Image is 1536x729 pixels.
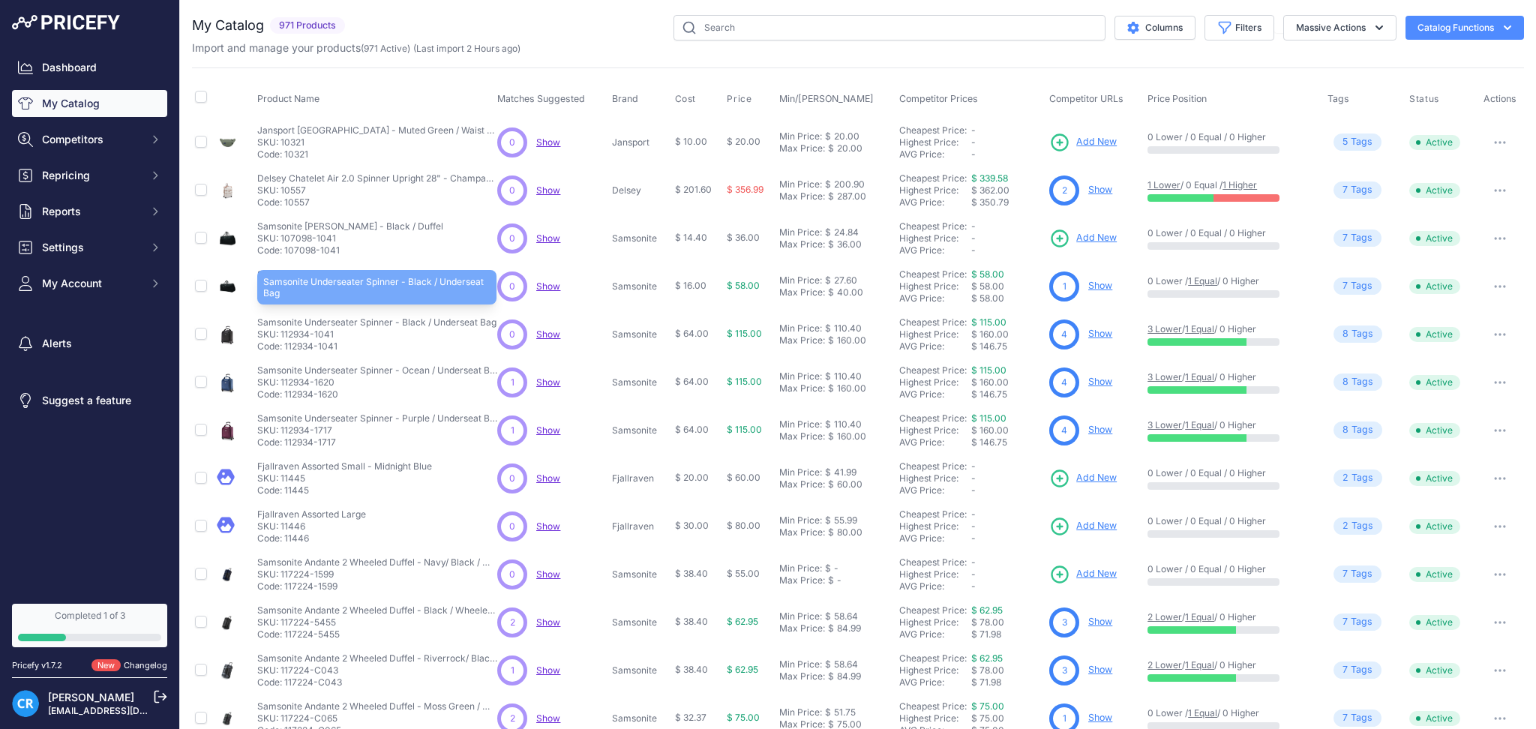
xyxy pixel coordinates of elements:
[536,712,560,724] a: Show
[831,274,857,286] div: 27.60
[675,376,709,387] span: $ 64.00
[1076,231,1117,245] span: Add New
[1076,567,1117,581] span: Add New
[834,430,866,442] div: 160.00
[1147,419,1182,430] a: 3 Lower
[1049,516,1117,537] a: Add New
[971,244,976,256] span: -
[12,54,167,586] nav: Sidebar
[1204,15,1274,40] button: Filters
[675,136,707,147] span: $ 10.00
[18,610,161,622] div: Completed 1 of 3
[364,43,407,54] a: 971 Active
[536,184,560,196] a: Show
[828,238,834,250] div: $
[834,286,863,298] div: 40.00
[1076,471,1117,485] span: Add New
[899,220,967,232] a: Cheapest Price:
[899,172,967,184] a: Cheapest Price:
[1063,280,1066,293] span: 1
[536,280,560,292] a: Show
[1342,183,1348,197] span: 7
[825,130,831,142] div: $
[1222,179,1257,190] a: 1 Higher
[1342,231,1348,245] span: 7
[12,90,167,117] a: My Catalog
[899,412,967,424] a: Cheapest Price:
[1147,179,1180,190] a: 1 Lower
[42,204,140,219] span: Reports
[899,436,971,448] div: AVG Price:
[779,130,822,142] div: Min Price:
[612,424,668,436] p: Samsonite
[1088,712,1112,723] a: Show
[971,700,1004,712] a: $ 75.00
[899,136,971,148] div: Highest Price:
[1062,184,1067,197] span: 2
[727,184,763,195] span: $ 356.99
[1088,616,1112,627] a: Show
[971,652,1003,664] a: $ 62.95
[1147,131,1312,143] p: 0 Lower / 0 Equal / 0 Higher
[1342,135,1348,149] span: 5
[511,424,514,437] span: 1
[825,418,831,430] div: $
[1342,471,1348,485] span: 2
[257,172,497,184] p: Delsey Chatelet Air 2.0 Spinner Upright 28" - Champagne / Large
[612,136,668,148] p: Jansport
[1409,423,1460,438] span: Active
[899,340,971,352] div: AVG Price:
[825,466,831,478] div: $
[1342,327,1348,341] span: 8
[1185,659,1214,670] a: 1 Equal
[257,424,497,436] p: SKU: 112934-1717
[257,136,497,148] p: SKU: 10321
[675,328,709,339] span: $ 64.00
[536,136,560,148] a: Show
[971,124,976,136] span: -
[899,148,971,160] div: AVG Price:
[971,316,1006,328] a: $ 115.00
[727,376,762,387] span: $ 115.00
[612,232,668,244] p: Samsonite
[831,322,862,334] div: 110.40
[1409,93,1442,105] button: Status
[1147,323,1312,335] p: / / 0 Higher
[825,226,831,238] div: $
[257,328,496,340] p: SKU: 112934-1041
[1049,468,1117,489] a: Add New
[675,232,707,243] span: $ 14.40
[834,238,862,250] div: 36.00
[828,142,834,154] div: $
[675,93,696,105] span: Cost
[536,376,560,388] span: Show
[1049,132,1117,153] a: Add New
[612,93,638,104] span: Brand
[12,234,167,261] button: Settings
[257,436,497,448] p: Code: 112934-1717
[1185,371,1214,382] a: 1 Equal
[257,364,497,376] p: Samsonite Underseater Spinner - Ocean / Underseat Bag
[971,328,1009,340] span: $ 160.00
[899,244,971,256] div: AVG Price:
[536,328,560,340] span: Show
[1076,135,1117,149] span: Add New
[727,424,762,435] span: $ 115.00
[1114,16,1195,40] button: Columns
[511,376,514,389] span: 1
[536,616,560,628] a: Show
[899,364,967,376] a: Cheapest Price:
[536,664,560,676] a: Show
[536,472,560,484] span: Show
[971,184,1009,196] span: $ 362.00
[1049,228,1117,249] a: Add New
[1327,93,1349,104] span: Tags
[779,178,822,190] div: Min Price:
[1333,277,1381,295] span: Tag
[831,226,859,238] div: 24.84
[834,334,866,346] div: 160.00
[899,652,967,664] a: Cheapest Price:
[899,604,967,616] a: Cheapest Price:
